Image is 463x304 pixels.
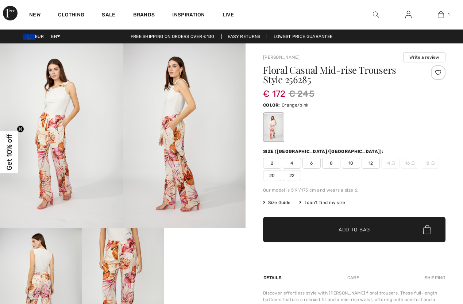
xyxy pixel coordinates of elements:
span: 6 [302,158,321,169]
span: Add to Bag [339,226,370,234]
span: Get 10% off [5,134,13,170]
div: Care [341,271,365,284]
div: Orange/pink [264,113,283,141]
h1: Floral Casual Mid-rise Trousers Style 256285 [263,65,415,84]
a: 1 [425,10,457,19]
div: Shipping [423,271,445,284]
a: Clothing [58,12,84,19]
a: [PERSON_NAME] [263,55,300,60]
span: 1 [448,11,450,18]
a: New [29,12,40,19]
span: 12 [362,158,380,169]
span: 2 [263,158,281,169]
div: I can't find my size [299,199,345,206]
img: 1ère Avenue [3,6,18,20]
div: Size ([GEOGRAPHIC_DATA]/[GEOGRAPHIC_DATA]): [263,148,385,155]
button: Write a review [403,52,445,62]
img: My Bag [438,10,444,19]
div: Details [263,271,283,284]
span: 14 [381,158,400,169]
a: Sign In [400,10,417,19]
span: 22 [283,170,301,181]
img: My Info [405,10,412,19]
a: Lowest Price Guarantee [268,34,339,39]
span: Color: [263,103,280,108]
video: Your browser does not support the video tag. [164,228,246,269]
span: Orange/pink [282,103,308,108]
span: EUR [23,34,47,39]
span: 18 [421,158,439,169]
span: Inspiration [172,12,205,19]
div: Our model is 5'9"/175 cm and wears a size 6. [263,187,445,193]
a: Live [223,11,234,19]
a: Brands [133,12,155,19]
img: ring-m.svg [431,161,435,165]
span: 16 [401,158,419,169]
span: EN [51,34,60,39]
a: Free shipping on orders over €130 [125,34,220,39]
span: 20 [263,170,281,181]
span: € 172 [263,81,286,99]
span: Size Guide [263,199,290,206]
img: Euro [23,34,35,40]
a: Easy Returns [221,34,267,39]
img: Floral Casual Mid-Rise Trousers Style 256285. 2 [123,43,246,228]
button: Add to Bag [263,217,445,242]
img: ring-m.svg [391,161,395,165]
span: € 245 [289,87,315,100]
img: Bag.svg [423,225,431,234]
span: 4 [283,158,301,169]
a: Sale [102,12,115,19]
img: ring-m.svg [411,161,415,165]
span: 8 [322,158,340,169]
button: Close teaser [17,125,24,132]
span: 10 [342,158,360,169]
img: search the website [373,10,379,19]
